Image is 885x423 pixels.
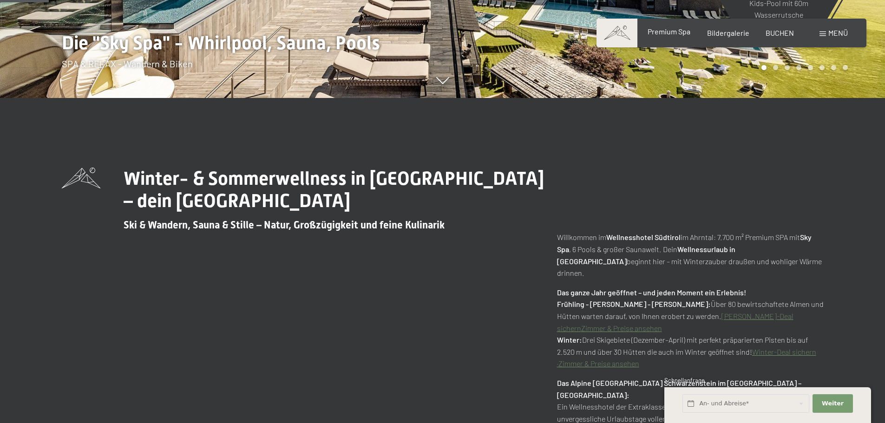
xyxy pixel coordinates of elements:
div: Carousel Page 4 [796,65,801,70]
div: Carousel Page 6 [819,65,825,70]
strong: Das Alpine [GEOGRAPHIC_DATA] Schwarzenstein im [GEOGRAPHIC_DATA] – [GEOGRAPHIC_DATA]: [557,378,801,399]
span: Weiter [822,399,844,408]
button: Weiter [813,394,852,413]
a: Zimmer & Preise ansehen [581,324,662,332]
span: Menü [828,28,848,37]
div: Carousel Page 5 [808,65,813,70]
div: Carousel Page 1 (Current Slide) [761,65,767,70]
p: Über 80 bewirtschaftete Almen und Hütten warten darauf, von Ihnen erobert zu werden. Drei Skigebi... [557,286,824,370]
span: Schnellanfrage [664,377,705,384]
strong: Frühling - [PERSON_NAME] - [PERSON_NAME]: [557,299,711,308]
a: BUCHEN [766,28,794,37]
div: Carousel Page 2 [773,65,778,70]
a: Premium Spa [648,27,690,36]
div: Carousel Page 3 [785,65,790,70]
a: Bildergalerie [707,28,749,37]
a: Zimmer & Preise ansehen [558,359,639,368]
div: Carousel Page 8 [843,65,848,70]
strong: Sky Spa [557,233,812,254]
strong: Wellnessurlaub in [GEOGRAPHIC_DATA] [557,245,735,266]
div: Carousel Page 7 [831,65,836,70]
p: Willkommen im im Ahrntal: 7.700 m² Premium SPA mit , 6 Pools & großer Saunawelt. Dein beginnt hie... [557,231,824,279]
span: Winter- & Sommerwellness in [GEOGRAPHIC_DATA] – dein [GEOGRAPHIC_DATA] [124,168,544,212]
a: [PERSON_NAME]-Deal sichern [557,312,793,332]
strong: Winter: [557,335,582,344]
span: Ski & Wandern, Sauna & Stille – Natur, Großzügigkeit und feine Kulinarik [124,219,445,231]
div: Carousel Pagination [758,65,848,70]
strong: Wellnesshotel Südtirol [606,233,681,241]
strong: Das ganze Jahr geöffnet – und jeden Moment ein Erlebnis! [557,288,746,297]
